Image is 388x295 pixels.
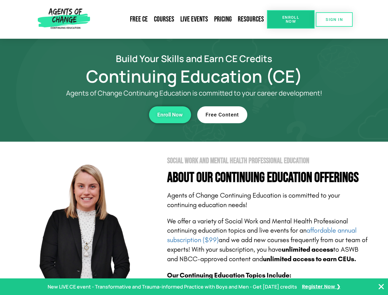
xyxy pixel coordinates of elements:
[167,217,369,264] p: We offer a variety of Social Work and Mental Health Professional continuing education topics and ...
[197,106,247,123] a: Free Content
[326,18,343,22] span: SIGN IN
[44,89,345,97] p: Agents of Change Continuing Education is committed to your career development!
[151,12,177,26] a: Courses
[267,10,315,29] a: Enroll Now
[378,283,385,290] button: Close Banner
[302,282,340,291] a: Register Now ❯
[177,12,211,26] a: Live Events
[19,69,369,83] h1: Continuing Education (CE)
[167,191,340,209] span: Agents of Change Continuing Education is committed to your continuing education needs!
[235,12,267,26] a: Resources
[263,255,356,263] b: unlimited access to earn CEUs.
[19,54,369,63] h2: Build Your Skills and Earn CE Credits
[127,12,151,26] a: Free CE
[167,171,369,185] h4: About Our Continuing Education Offerings
[167,157,369,165] h2: Social Work and Mental Health Professional Education
[282,246,333,254] b: unlimited access
[149,106,191,123] a: Enroll Now
[316,12,353,27] a: SIGN IN
[211,12,235,26] a: Pricing
[206,112,239,117] span: Free Content
[157,112,183,117] span: Enroll Now
[277,15,305,23] span: Enroll Now
[92,12,267,26] nav: Menu
[167,271,291,279] b: Our Continuing Education Topics Include:
[48,282,297,291] p: New LIVE CE event - Transformative and Trauma-informed Practice with Boys and Men - Get [DATE] cr...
